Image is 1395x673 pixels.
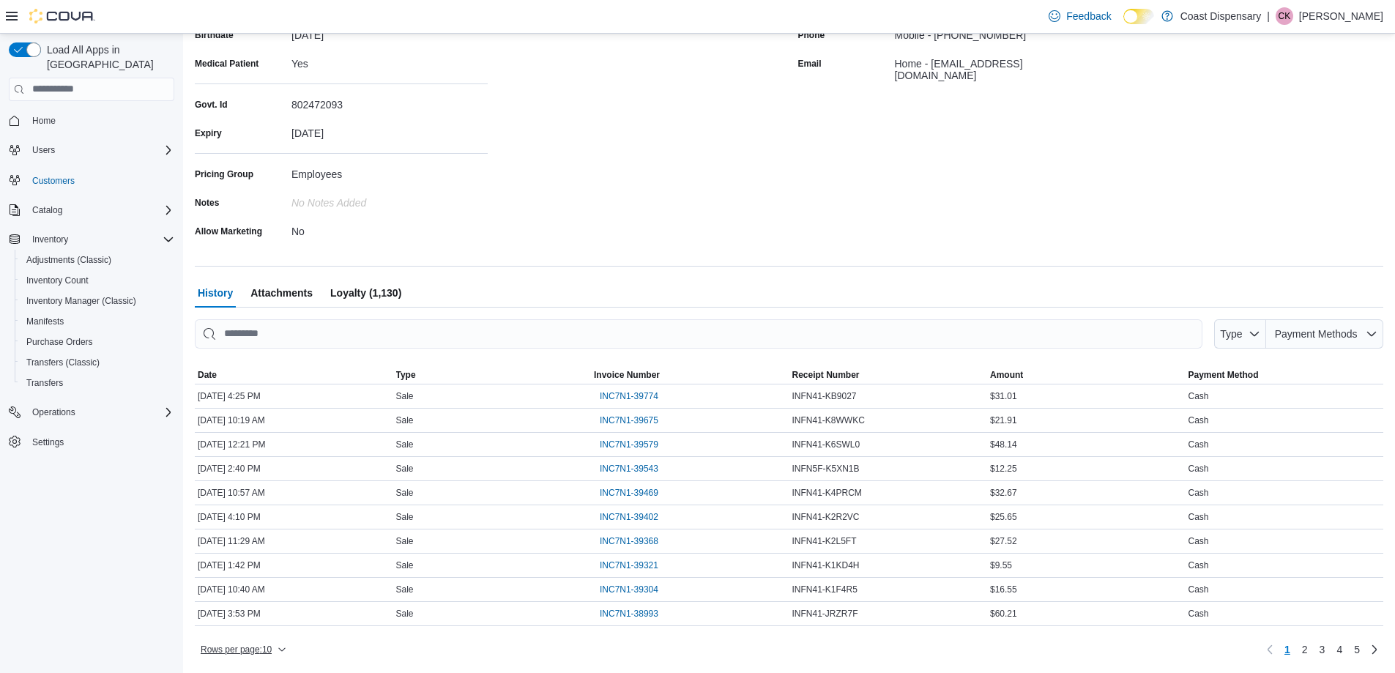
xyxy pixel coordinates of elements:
button: INC7N1-39304 [594,581,664,598]
button: INC7N1-38993 [594,605,664,622]
button: Transfers [15,373,180,393]
span: Date [198,369,217,381]
label: Phone [798,29,825,41]
span: CK [1279,7,1291,25]
span: INC7N1-39368 [600,535,658,547]
button: Catalog [3,200,180,220]
div: $27.52 [987,532,1186,550]
span: [DATE] 2:40 PM [198,463,261,475]
a: Inventory Count [21,272,94,289]
div: $9.55 [987,557,1186,574]
a: Adjustments (Classic) [21,251,117,269]
button: INC7N1-39675 [594,412,664,429]
span: Sale [396,584,414,595]
a: Purchase Orders [21,333,99,351]
span: Payment Methods [1275,328,1358,340]
button: Customers [3,169,180,190]
span: 3 [1320,642,1325,657]
span: Inventory Count [21,272,174,289]
span: Payment Method [1188,369,1259,381]
span: Sale [396,608,414,620]
span: Cash [1188,511,1209,523]
span: Transfers (Classic) [21,354,174,371]
button: Users [3,140,180,160]
span: [DATE] 4:25 PM [198,390,261,402]
span: Type [1220,328,1242,340]
span: History [198,278,233,308]
span: Cash [1188,487,1209,499]
span: INFN41-KB9027 [792,390,857,402]
div: $16.55 [987,581,1186,598]
span: [DATE] 11:29 AM [198,535,265,547]
span: [DATE] 10:57 AM [198,487,265,499]
span: Sale [396,463,414,475]
a: Next page [1366,641,1383,658]
span: Load All Apps in [GEOGRAPHIC_DATA] [41,42,174,72]
span: Purchase Orders [26,336,93,348]
button: Invoice Number [591,366,789,384]
span: Cash [1188,559,1209,571]
button: Transfers (Classic) [15,352,180,373]
button: Operations [3,402,180,423]
button: Payment Methods [1266,319,1383,349]
div: No [291,220,488,237]
div: [DATE] [291,122,488,139]
button: Catalog [26,201,68,219]
a: Page 3 of 5 [1314,638,1331,661]
span: Sale [396,559,414,571]
span: Rows per page : 10 [201,644,272,655]
span: INFN41-K1F4R5 [792,584,858,595]
button: Inventory [26,231,74,248]
span: Home [32,115,56,127]
div: $21.91 [987,412,1186,429]
button: Rows per page:10 [195,641,292,658]
div: Charles Keenum [1276,7,1293,25]
span: Sale [396,439,414,450]
span: Users [32,144,55,156]
span: 2 [1302,642,1308,657]
span: Transfers [26,377,63,389]
span: INC7N1-39579 [600,439,658,450]
span: Inventory [32,234,68,245]
span: Settings [26,433,174,451]
button: Inventory Manager (Classic) [15,291,180,311]
span: Feedback [1066,9,1111,23]
nav: Complex example [9,104,174,491]
span: Receipt Number [792,369,860,381]
div: $12.25 [987,460,1186,477]
button: INC7N1-39321 [594,557,664,574]
span: [DATE] 10:40 AM [198,584,265,595]
div: $31.01 [987,387,1186,405]
span: Operations [32,406,75,418]
button: Previous page [1261,641,1279,658]
button: Type [393,366,592,384]
span: INC7N1-38993 [600,608,658,620]
span: Catalog [26,201,174,219]
div: $25.65 [987,508,1186,526]
span: INFN41-JRZR7F [792,608,858,620]
a: Transfers [21,374,69,392]
span: Cash [1188,463,1209,475]
label: Govt. Id [195,99,228,111]
button: Payment Method [1186,366,1384,384]
span: Users [26,141,174,159]
span: Sale [396,511,414,523]
span: INC7N1-39675 [600,414,658,426]
span: Sale [396,487,414,499]
a: Page 4 of 5 [1331,638,1348,661]
span: Loyalty (1,130) [330,278,401,308]
div: $48.14 [987,436,1186,453]
a: Feedback [1043,1,1117,31]
button: INC7N1-39469 [594,484,664,502]
a: Settings [26,434,70,451]
button: Users [26,141,61,159]
span: INFN41-K2L5FT [792,535,857,547]
span: Attachments [250,278,313,308]
span: Inventory [26,231,174,248]
div: $60.21 [987,605,1186,622]
span: Adjustments (Classic) [26,254,111,266]
button: Amount [987,366,1186,384]
span: INC7N1-39402 [600,511,658,523]
button: Inventory [3,229,180,250]
p: [PERSON_NAME] [1299,7,1383,25]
